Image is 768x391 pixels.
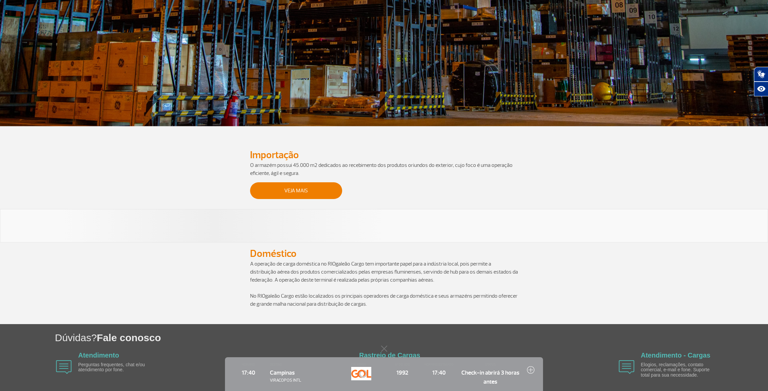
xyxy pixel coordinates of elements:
span: VIRACOPOS INTL [270,377,344,384]
span: 17:40 [424,368,454,377]
p: O armazém possui 45.000 m2 dedicados ao recebimento dos produtos oriundos do exterior, cujo foco ... [250,161,518,177]
div: Plugin de acessibilidade da Hand Talk. [754,67,768,96]
span: STATUS [461,362,520,367]
button: Abrir recursos assistivos. [754,82,768,96]
a: Rastreio de Cargas [359,352,420,359]
span: Check-in abrirá 3 horas antes [461,368,520,386]
span: 17:40 [233,368,263,377]
span: CIA AÉREA [351,362,381,367]
a: Atendimento - Cargas [641,352,710,359]
span: HORÁRIO ESTIMADO [424,362,454,367]
a: Atendimento [78,352,119,359]
h1: Dúvidas? [55,331,768,345]
span: DESTINO [270,362,344,367]
a: Veja Mais [250,182,342,199]
span: 1992 [388,368,417,377]
h2: Importação [250,149,518,161]
h2: Doméstico [250,248,518,260]
span: Nº DO VOO [388,362,417,367]
button: Abrir tradutor de língua de sinais. [754,67,768,82]
p: No RIOgaleão Cargo estão localizados os principais operadores de carga doméstica e seus armazéns ... [250,292,518,308]
p: A operação de carga doméstica no RIOgaleão Cargo tem importante papel para a indústria local, poi... [250,260,518,284]
span: Fale conosco [97,332,161,343]
span: HORÁRIO [233,362,263,367]
span: Campinas [270,369,295,376]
